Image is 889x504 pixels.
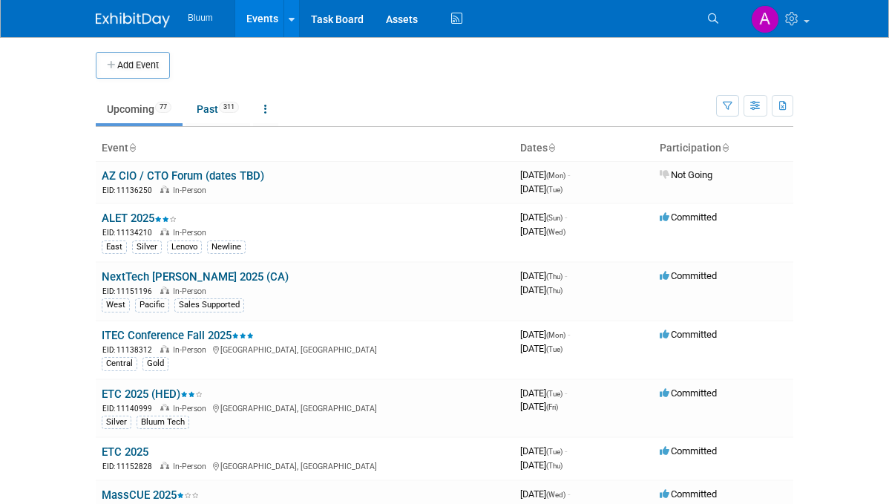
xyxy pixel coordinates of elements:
[102,229,158,237] span: EID: 11134210
[751,5,779,33] img: Alison Rossi
[546,462,562,470] span: (Thu)
[721,142,729,154] a: Sort by Participation Type
[520,387,567,399] span: [DATE]
[546,171,565,180] span: (Mon)
[102,357,137,370] div: Central
[520,183,562,194] span: [DATE]
[565,387,567,399] span: -
[96,52,170,79] button: Add Event
[520,212,567,223] span: [DATE]
[520,343,562,354] span: [DATE]
[546,186,562,194] span: (Tue)
[520,284,562,295] span: [DATE]
[96,13,170,27] img: ExhibitDay
[565,270,567,281] span: -
[520,445,567,456] span: [DATE]
[546,228,565,236] span: (Wed)
[102,445,148,459] a: ETC 2025
[102,387,203,401] a: ETC 2025 (HED)
[102,240,127,254] div: East
[167,240,202,254] div: Lenovo
[137,416,189,429] div: Bluum Tech
[155,102,171,113] span: 77
[520,401,558,412] span: [DATE]
[132,240,162,254] div: Silver
[102,346,158,354] span: EID: 11138312
[568,488,570,500] span: -
[102,343,508,356] div: [GEOGRAPHIC_DATA], [GEOGRAPHIC_DATA]
[96,136,514,161] th: Event
[142,357,168,370] div: Gold
[546,287,562,295] span: (Thu)
[102,488,199,502] a: MassCUE 2025
[102,169,264,183] a: AZ CIO / CTO Forum (dates TBD)
[102,212,177,225] a: ALET 2025
[186,95,250,123] a: Past311
[546,390,562,398] span: (Tue)
[160,462,169,469] img: In-Person Event
[520,169,570,180] span: [DATE]
[546,448,562,456] span: (Tue)
[565,445,567,456] span: -
[188,13,213,23] span: Bluum
[160,287,169,294] img: In-Person Event
[173,404,211,413] span: In-Person
[128,142,136,154] a: Sort by Event Name
[660,445,717,456] span: Committed
[207,240,246,254] div: Newline
[546,331,565,339] span: (Mon)
[102,405,158,413] span: EID: 11140999
[654,136,793,161] th: Participation
[160,228,169,235] img: In-Person Event
[102,416,131,429] div: Silver
[102,270,289,284] a: NextTech [PERSON_NAME] 2025 (CA)
[660,270,717,281] span: Committed
[173,186,211,195] span: In-Person
[520,226,565,237] span: [DATE]
[173,345,211,355] span: In-Person
[660,169,712,180] span: Not Going
[160,404,169,411] img: In-Person Event
[548,142,555,154] a: Sort by Start Date
[546,272,562,281] span: (Thu)
[173,228,211,238] span: In-Person
[173,287,211,296] span: In-Person
[102,186,158,194] span: EID: 11136250
[546,345,562,353] span: (Tue)
[568,329,570,340] span: -
[219,102,239,113] span: 311
[102,329,254,342] a: ITEC Conference Fall 2025
[546,403,558,411] span: (Fri)
[520,488,570,500] span: [DATE]
[565,212,567,223] span: -
[660,329,717,340] span: Committed
[102,287,158,295] span: EID: 11151196
[173,462,211,471] span: In-Person
[102,402,508,414] div: [GEOGRAPHIC_DATA], [GEOGRAPHIC_DATA]
[520,270,567,281] span: [DATE]
[660,387,717,399] span: Committed
[135,298,169,312] div: Pacific
[174,298,244,312] div: Sales Supported
[160,186,169,193] img: In-Person Event
[568,169,570,180] span: -
[102,459,508,472] div: [GEOGRAPHIC_DATA], [GEOGRAPHIC_DATA]
[102,462,158,471] span: EID: 11152828
[546,214,562,222] span: (Sun)
[520,329,570,340] span: [DATE]
[96,95,183,123] a: Upcoming77
[546,491,565,499] span: (Wed)
[660,212,717,223] span: Committed
[520,459,562,471] span: [DATE]
[514,136,654,161] th: Dates
[102,298,130,312] div: West
[160,345,169,353] img: In-Person Event
[660,488,717,500] span: Committed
